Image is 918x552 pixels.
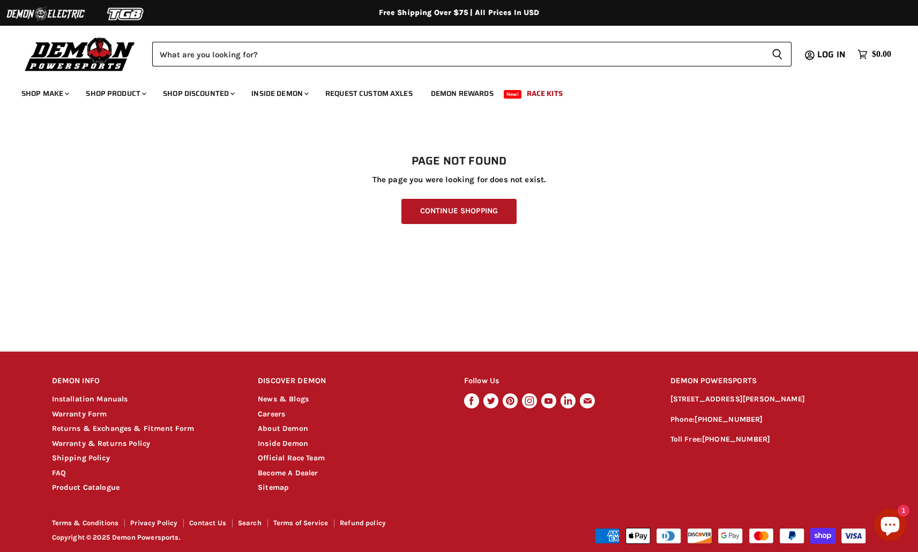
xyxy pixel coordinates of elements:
a: Shop Discounted [155,83,241,105]
span: $0.00 [872,49,891,59]
a: Log in [812,50,852,59]
input: Search [152,42,763,66]
p: [STREET_ADDRESS][PERSON_NAME] [670,393,867,406]
a: Inside Demon [243,83,315,105]
a: Sitemap [258,483,289,492]
a: About Demon [258,424,308,433]
a: [PHONE_NUMBER] [695,415,763,424]
a: Returns & Exchanges & Fitment Form [52,424,195,433]
ul: Main menu [13,78,889,105]
a: Product Catalogue [52,483,120,492]
a: Inside Demon [258,439,308,448]
nav: Footer [52,519,460,531]
span: Log in [817,48,846,61]
h2: DEMON POWERSPORTS [670,369,867,394]
a: Terms & Conditions [52,519,119,527]
h2: Follow Us [464,369,650,394]
a: Refund policy [340,519,386,527]
button: Search [763,42,792,66]
h2: DEMON INFO [52,369,238,394]
p: Phone: [670,414,867,426]
h1: Page not found [52,155,867,168]
span: New! [504,90,522,99]
a: Warranty Form [52,409,107,419]
a: Careers [258,409,285,419]
a: Become A Dealer [258,468,318,478]
p: The page you were looking for does not exist. [52,175,867,184]
h2: DISCOVER DEMON [258,369,444,394]
img: Demon Electric Logo 2 [5,4,86,24]
a: Request Custom Axles [317,83,421,105]
div: Free Shipping Over $75 | All Prices In USD [31,8,888,18]
a: Terms of Service [273,519,328,527]
a: Privacy Policy [130,519,177,527]
a: [PHONE_NUMBER] [702,435,770,444]
a: Installation Manuals [52,394,128,404]
a: Continue Shopping [401,199,517,224]
a: Race Kits [519,83,571,105]
inbox-online-store-chat: Shopify online store chat [871,509,909,543]
a: Official Race Team [258,453,325,463]
p: Copyright © 2025 Demon Powersports. [52,534,460,542]
p: Toll Free: [670,434,867,446]
img: TGB Logo 2 [86,4,166,24]
img: Demon Powersports [21,35,139,73]
form: Product [152,42,792,66]
a: Shipping Policy [52,453,110,463]
a: Shop Product [78,83,153,105]
a: Contact Us [189,519,226,527]
a: Warranty & Returns Policy [52,439,151,448]
a: Demon Rewards [423,83,502,105]
a: Search [238,519,262,527]
a: FAQ [52,468,66,478]
a: News & Blogs [258,394,309,404]
a: Shop Make [13,83,76,105]
a: $0.00 [852,47,897,62]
